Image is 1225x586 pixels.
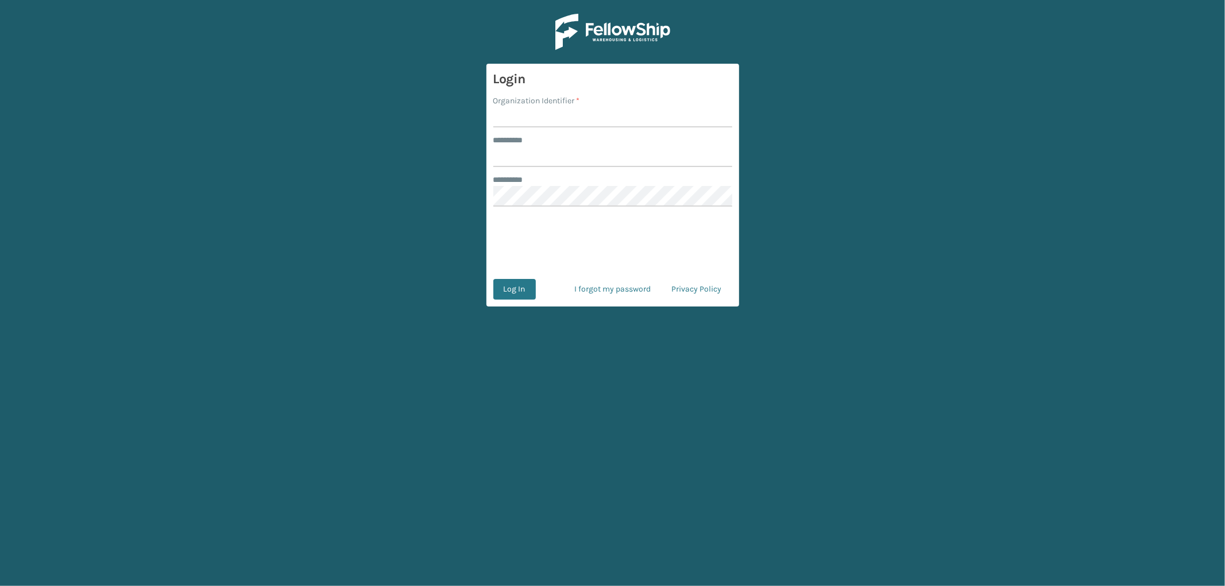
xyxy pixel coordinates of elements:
button: Log In [493,279,536,300]
h3: Login [493,71,732,88]
img: Logo [555,14,670,50]
label: Organization Identifier [493,95,580,107]
a: I forgot my password [565,279,662,300]
iframe: reCAPTCHA [525,220,700,265]
a: Privacy Policy [662,279,732,300]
